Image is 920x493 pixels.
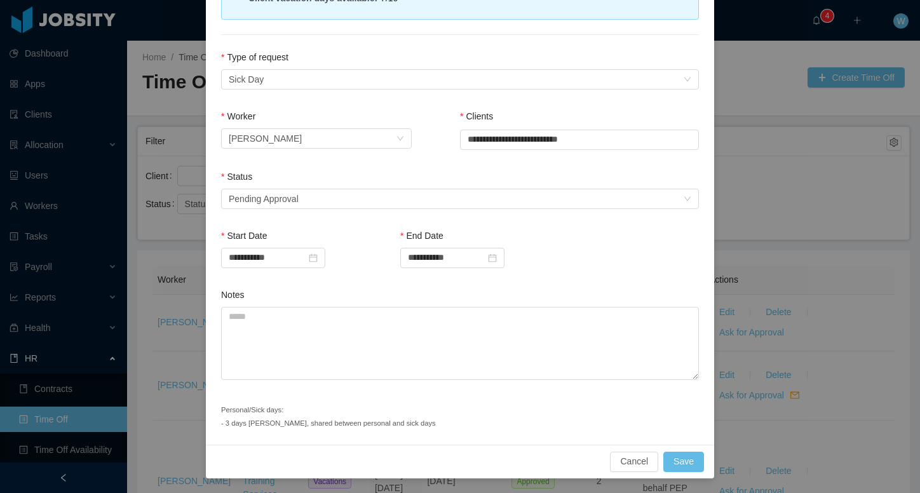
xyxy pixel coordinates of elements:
[221,231,267,241] label: Start Date
[400,231,443,241] label: End Date
[221,290,245,300] label: Notes
[309,253,318,262] i: icon: calendar
[229,129,302,148] div: Roberto Molina
[610,452,658,472] button: Cancel
[221,52,288,62] label: Type of request
[221,172,252,182] label: Status
[229,70,264,89] div: Sick Day
[460,111,493,121] label: Clients
[221,406,436,427] small: Personal/Sick days: - 3 days [PERSON_NAME], shared between personal and sick days
[488,253,497,262] i: icon: calendar
[229,189,299,208] div: Pending Approval
[221,111,255,121] label: Worker
[221,307,699,380] textarea: Notes
[663,452,704,472] button: Save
